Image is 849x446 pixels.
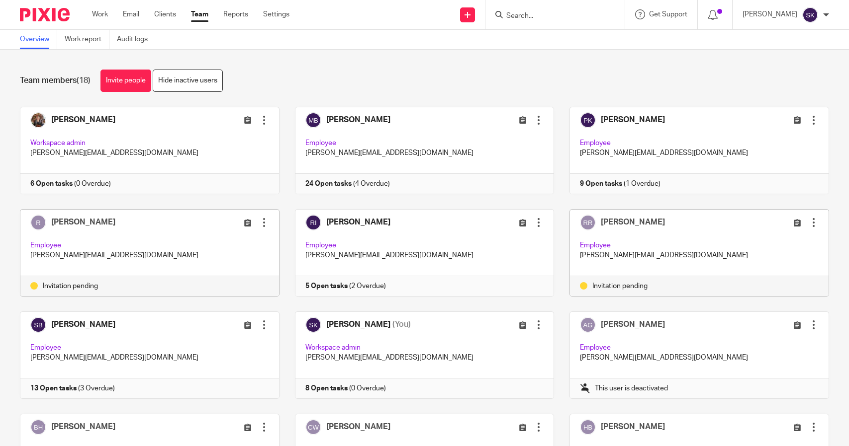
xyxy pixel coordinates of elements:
[30,281,269,291] div: Invitation pending
[123,9,139,19] a: Email
[30,240,269,250] p: Employee
[65,30,109,49] a: Work report
[802,7,818,23] img: svg%3E
[580,215,596,230] img: svg%3E
[580,281,819,291] div: Invitation pending
[20,75,91,86] h1: Team members
[117,30,155,49] a: Audit logs
[580,250,819,260] p: [PERSON_NAME][EMAIL_ADDRESS][DOMAIN_NAME]
[580,240,819,250] p: Employee
[154,9,176,19] a: Clients
[20,8,70,21] img: Pixie
[20,30,57,49] a: Overview
[223,9,248,19] a: Reports
[77,76,91,84] span: (18)
[601,218,665,226] span: [PERSON_NAME]
[30,215,46,230] img: svg%3E
[505,12,595,21] input: Search
[153,70,223,92] a: Hide inactive users
[100,70,151,92] a: Invite people
[30,250,269,260] p: [PERSON_NAME][EMAIL_ADDRESS][DOMAIN_NAME]
[92,9,108,19] a: Work
[191,9,208,19] a: Team
[649,11,687,18] span: Get Support
[263,9,289,19] a: Settings
[51,218,115,226] span: [PERSON_NAME]
[743,9,797,19] p: [PERSON_NAME]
